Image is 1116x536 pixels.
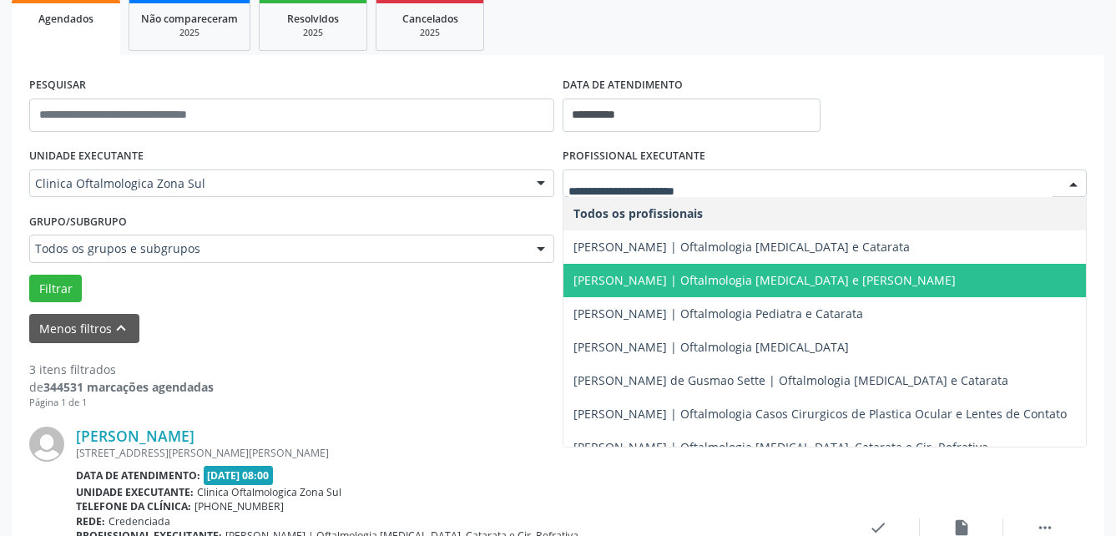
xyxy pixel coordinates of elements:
[402,12,458,26] span: Cancelados
[43,379,214,395] strong: 344531 marcações agendadas
[112,319,130,337] i: keyboard_arrow_up
[573,372,1008,388] span: [PERSON_NAME] de Gusmao Sette | Oftalmologia [MEDICAL_DATA] e Catarata
[29,378,214,396] div: de
[573,406,1067,422] span: [PERSON_NAME] | Oftalmologia Casos Cirurgicos de Plastica Ocular e Lentes de Contato
[29,361,214,378] div: 3 itens filtrados
[109,514,170,528] span: Credenciada
[76,499,191,513] b: Telefone da clínica:
[35,240,520,257] span: Todos os grupos e subgrupos
[573,339,849,355] span: [PERSON_NAME] | Oftalmologia [MEDICAL_DATA]
[76,468,200,483] b: Data de atendimento:
[76,446,836,460] div: [STREET_ADDRESS][PERSON_NAME][PERSON_NAME]
[141,27,238,39] div: 2025
[271,27,355,39] div: 2025
[388,27,472,39] div: 2025
[573,205,703,221] span: Todos os profissionais
[194,499,284,513] span: [PHONE_NUMBER]
[573,272,956,288] span: [PERSON_NAME] | Oftalmologia [MEDICAL_DATA] e [PERSON_NAME]
[287,12,339,26] span: Resolvidos
[563,144,705,169] label: PROFISSIONAL EXECUTANTE
[573,239,910,255] span: [PERSON_NAME] | Oftalmologia [MEDICAL_DATA] e Catarata
[29,427,64,462] img: img
[29,73,86,99] label: PESQUISAR
[38,12,93,26] span: Agendados
[141,12,238,26] span: Não compareceram
[29,275,82,303] button: Filtrar
[29,314,139,343] button: Menos filtroskeyboard_arrow_up
[29,396,214,410] div: Página 1 de 1
[76,514,105,528] b: Rede:
[573,306,863,321] span: [PERSON_NAME] | Oftalmologia Pediatra e Catarata
[76,485,194,499] b: Unidade executante:
[563,73,683,99] label: DATA DE ATENDIMENTO
[204,466,274,485] span: [DATE] 08:00
[76,427,194,445] a: [PERSON_NAME]
[35,175,520,192] span: Clinica Oftalmologica Zona Sul
[29,209,127,235] label: Grupo/Subgrupo
[197,485,341,499] span: Clinica Oftalmologica Zona Sul
[573,439,988,455] span: [PERSON_NAME] | Oftalmologia [MEDICAL_DATA], Catarata e Cir. Refrativa
[29,144,144,169] label: UNIDADE EXECUTANTE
